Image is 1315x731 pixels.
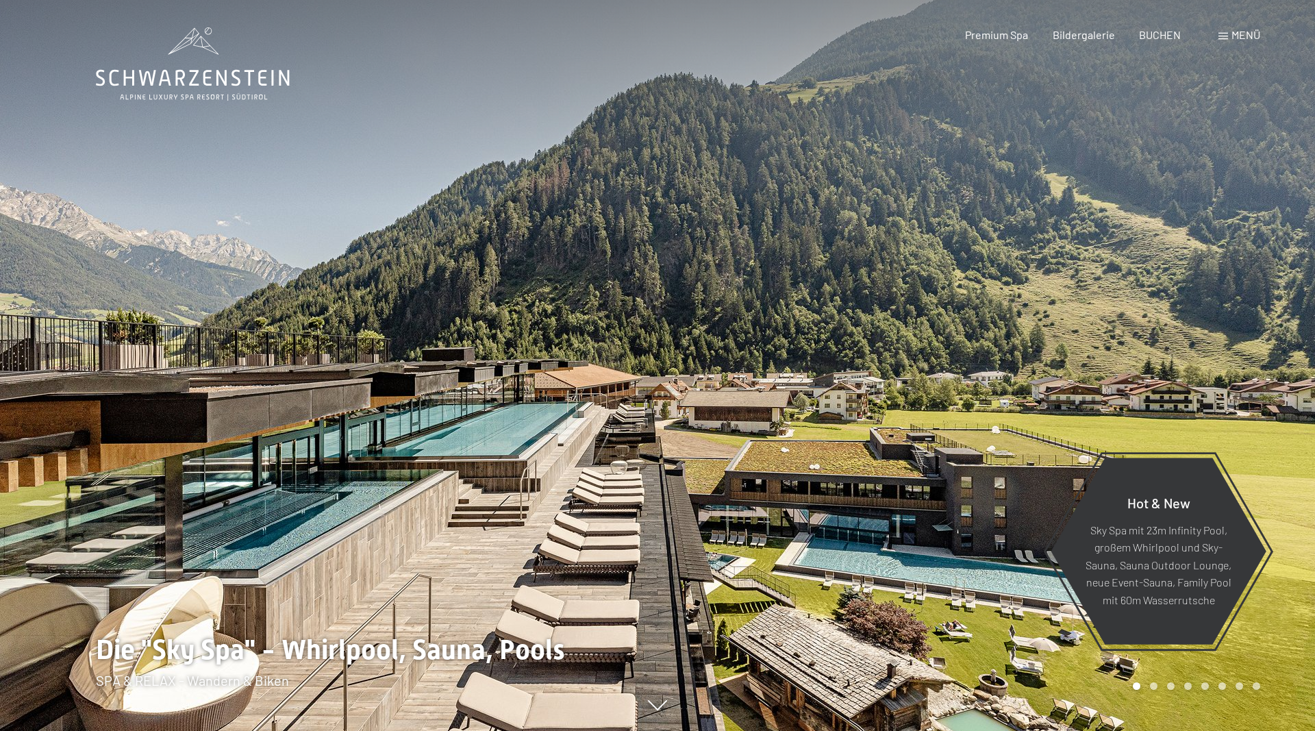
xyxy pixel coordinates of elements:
span: Menü [1231,28,1260,41]
a: Premium Spa [965,28,1028,41]
a: BUCHEN [1139,28,1181,41]
div: Carousel Page 2 [1150,682,1157,690]
div: Carousel Page 8 [1253,682,1260,690]
span: Hot & New [1127,494,1190,510]
div: Carousel Page 1 (Current Slide) [1133,682,1140,690]
div: Carousel Page 5 [1201,682,1209,690]
div: Carousel Page 7 [1236,682,1243,690]
a: Bildergalerie [1053,28,1115,41]
div: Carousel Pagination [1128,682,1260,690]
div: Carousel Page 3 [1167,682,1175,690]
div: Carousel Page 6 [1218,682,1226,690]
p: Sky Spa mit 23m Infinity Pool, großem Whirlpool und Sky-Sauna, Sauna Outdoor Lounge, neue Event-S... [1084,521,1233,608]
div: Carousel Page 4 [1184,682,1192,690]
a: Hot & New Sky Spa mit 23m Infinity Pool, großem Whirlpool und Sky-Sauna, Sauna Outdoor Lounge, ne... [1050,457,1267,645]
